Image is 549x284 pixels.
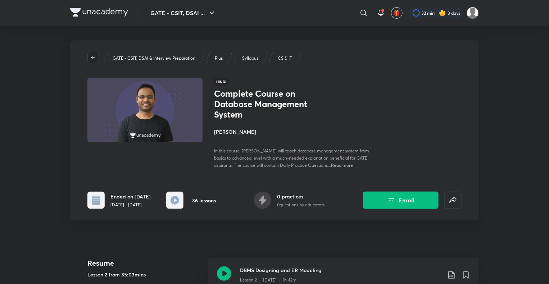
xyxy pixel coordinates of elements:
button: GATE - CSIT, DSAI ... [146,6,221,20]
span: Read more [331,162,353,168]
button: false [444,192,462,209]
h6: Ended on [DATE] [110,193,151,200]
p: [DATE] - [DATE] [110,202,151,208]
h6: 36 lessons [192,197,216,204]
p: Plus [215,55,223,61]
span: In this course, [PERSON_NAME] will teach database management system from basics to advanced level... [214,148,369,168]
h1: Complete Course on Database Management System [214,88,332,119]
span: Hindi [214,78,228,86]
img: streak [439,9,446,17]
p: GATE - CSIT, DSAI & Interview Preparation [113,55,195,61]
h3: DBMS Designing and ER Modeling [240,266,441,274]
img: Thumbnail [86,77,204,143]
p: CS & IT [278,55,292,61]
a: Syllabus [241,55,260,61]
h4: Resume [87,258,203,269]
button: Enroll [363,192,439,209]
p: 0 questions by educators [277,202,325,208]
p: Lesson 2 • [DATE] • 1h 42m [240,277,296,283]
button: avatar [391,7,403,19]
img: avatar [394,10,400,16]
p: Syllabus [242,55,258,61]
a: GATE - CSIT, DSAI & Interview Preparation [112,55,197,61]
a: Company Logo [70,8,128,18]
h6: 0 practices [277,193,325,200]
a: CS & IT [277,55,294,61]
h4: [PERSON_NAME] [214,128,375,136]
h5: Lesson 2 from 35:03mins [87,271,203,278]
img: Somya P [467,7,479,19]
a: Plus [214,55,224,61]
img: Company Logo [70,8,128,17]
